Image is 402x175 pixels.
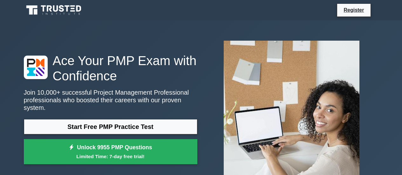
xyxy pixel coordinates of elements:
a: Start Free PMP Practice Test [24,119,197,134]
a: Unlock 9955 PMP QuestionsLimited Time: 7-day free trial! [24,139,197,165]
h1: Ace Your PMP Exam with Confidence [24,53,197,84]
small: Limited Time: 7-day free trial! [32,153,189,160]
a: Register [340,6,368,14]
p: Join 10,000+ successful Project Management Professional professionals who boosted their careers w... [24,89,197,111]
